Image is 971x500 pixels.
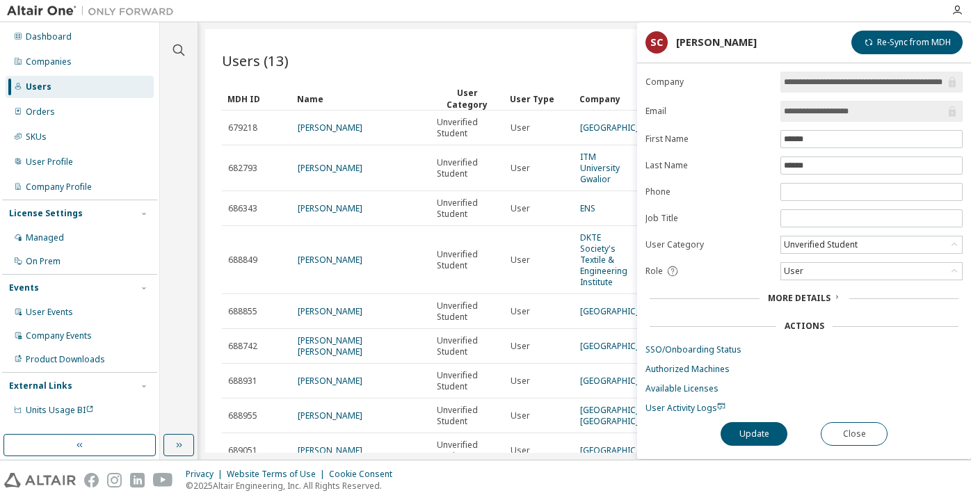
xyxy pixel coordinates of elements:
span: User [511,122,530,134]
span: 688742 [228,341,257,352]
div: Managed [26,232,64,243]
div: On Prem [26,256,61,267]
span: User [511,445,530,456]
a: ENS [580,202,595,214]
a: [PERSON_NAME] [298,162,362,174]
div: Name [297,88,425,110]
a: [GEOGRAPHIC_DATA] [580,375,664,387]
div: Unverified Student [782,237,860,252]
span: Unverified Student [437,157,498,179]
div: Dashboard [26,31,72,42]
span: User [511,306,530,317]
img: instagram.svg [107,473,122,487]
a: [PERSON_NAME] [298,375,362,387]
label: User Category [645,239,772,250]
button: Re-Sync from MDH [851,31,963,54]
span: Unverified Student [437,335,498,357]
div: Website Terms of Use [227,469,329,480]
p: © 2025 Altair Engineering, Inc. All Rights Reserved. [186,480,401,492]
label: Job Title [645,213,772,224]
span: Unverified Student [437,439,498,462]
div: User Type [510,88,568,110]
div: SC [645,31,668,54]
label: Phone [645,186,772,197]
div: User [782,264,805,279]
div: User [781,263,962,280]
a: [PERSON_NAME] [298,444,362,456]
a: DKTE Society's Textile & Engineering Institute [580,232,627,288]
div: Company [579,88,638,110]
span: 682793 [228,163,257,174]
div: Companies [26,56,72,67]
a: ITM University Gwalior [580,151,620,185]
div: Company Profile [26,182,92,193]
div: Product Downloads [26,354,105,365]
div: Users [26,81,51,92]
span: User [511,163,530,174]
span: 686343 [228,203,257,214]
a: [GEOGRAPHIC_DATA] [580,122,664,134]
span: Unverified Student [437,370,498,392]
span: 688931 [228,376,257,387]
a: [PERSON_NAME] [298,202,362,214]
span: Users (13) [222,51,289,70]
div: User Events [26,307,73,318]
div: Privacy [186,469,227,480]
img: youtube.svg [153,473,173,487]
span: User [511,255,530,266]
div: External Links [9,380,72,392]
span: More Details [768,292,830,304]
span: User [511,376,530,387]
span: Unverified Student [437,405,498,427]
div: Cookie Consent [329,469,401,480]
a: [PERSON_NAME] [298,410,362,421]
span: 688855 [228,306,257,317]
span: User [511,203,530,214]
span: Unverified Student [437,300,498,323]
div: User Profile [26,156,73,168]
label: First Name [645,134,772,145]
a: [PERSON_NAME] [298,305,362,317]
span: Units Usage BI [26,404,94,416]
a: [PERSON_NAME] [298,122,362,134]
label: Last Name [645,160,772,171]
img: Altair One [7,4,181,18]
a: [PERSON_NAME] [298,254,362,266]
span: User Activity Logs [645,402,725,414]
span: 679218 [228,122,257,134]
label: Company [645,76,772,88]
span: Unverified Student [437,117,498,139]
div: Unverified Student [781,236,962,253]
a: [GEOGRAPHIC_DATA] [580,444,664,456]
a: [PERSON_NAME] [PERSON_NAME] [298,334,362,357]
div: Actions [785,321,824,332]
div: User Category [436,87,499,111]
img: linkedin.svg [130,473,145,487]
div: [PERSON_NAME] [676,37,757,48]
a: [GEOGRAPHIC_DATA], [GEOGRAPHIC_DATA] [580,404,666,427]
div: Orders [26,106,55,118]
a: [GEOGRAPHIC_DATA] [580,305,664,317]
span: Unverified Student [437,249,498,271]
a: [GEOGRAPHIC_DATA] [580,340,664,352]
span: 688955 [228,410,257,421]
span: Unverified Student [437,197,498,220]
span: 689051 [228,445,257,456]
a: Available Licenses [645,383,963,394]
span: 688849 [228,255,257,266]
span: User [511,341,530,352]
button: Update [721,422,787,446]
div: License Settings [9,208,83,219]
span: User [511,410,530,421]
a: SSO/Onboarding Status [645,344,963,355]
img: facebook.svg [84,473,99,487]
label: Email [645,106,772,117]
div: SKUs [26,131,47,143]
a: Authorized Machines [645,364,963,375]
button: Close [821,422,888,446]
div: Events [9,282,39,293]
div: MDH ID [227,88,286,110]
div: Company Events [26,330,92,341]
img: altair_logo.svg [4,473,76,487]
span: Role [645,266,663,277]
